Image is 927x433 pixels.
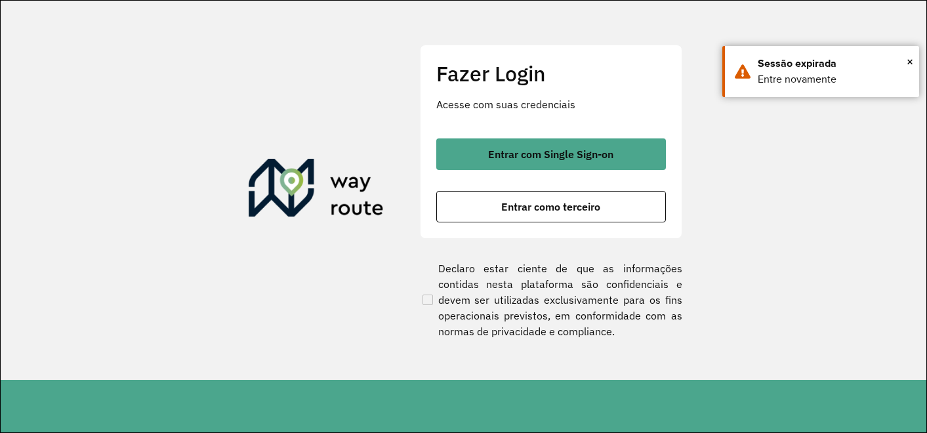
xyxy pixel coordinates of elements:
[907,52,913,72] span: ×
[436,61,666,86] h2: Fazer Login
[758,72,909,87] div: Entre novamente
[436,191,666,222] button: button
[420,260,682,339] label: Declaro estar ciente de que as informações contidas nesta plataforma são confidenciais e devem se...
[436,96,666,112] p: Acesse com suas credenciais
[501,201,600,212] span: Entrar como terceiro
[758,56,909,72] div: Sessão expirada
[907,52,913,72] button: Close
[488,149,613,159] span: Entrar com Single Sign-on
[436,138,666,170] button: button
[249,159,384,222] img: Roteirizador AmbevTech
